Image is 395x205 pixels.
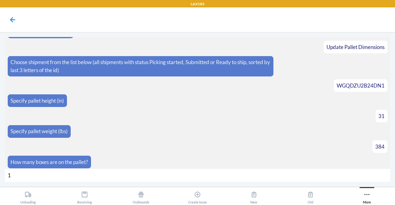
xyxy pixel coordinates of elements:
[363,189,371,204] div: More
[307,189,314,204] div: Old
[10,127,68,135] p: Specify pallet weight (lbs)
[10,58,271,74] p: Choose shipment from the list below (all shipments with status Picking started, Submitted or Read...
[339,187,395,204] button: More
[10,158,88,166] p: How many boxes are on the pallet?
[378,113,385,119] span: 31
[10,97,64,105] p: Specify pallet height (in)
[282,187,339,204] button: Old
[375,143,385,150] span: 384
[188,189,207,204] div: Create Issue
[337,82,385,89] span: WGQDZU2B24DN1
[226,187,282,204] button: New
[77,189,92,204] div: Receiving
[250,189,257,204] div: New
[169,187,226,204] button: Create Issue
[326,44,385,50] span: Update Pallet Dimensions
[56,187,113,204] button: Receiving
[191,1,204,7] p: LAX1RS
[20,189,36,204] div: Unloading
[133,189,149,204] div: Outbounds
[113,187,169,204] button: Outbounds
